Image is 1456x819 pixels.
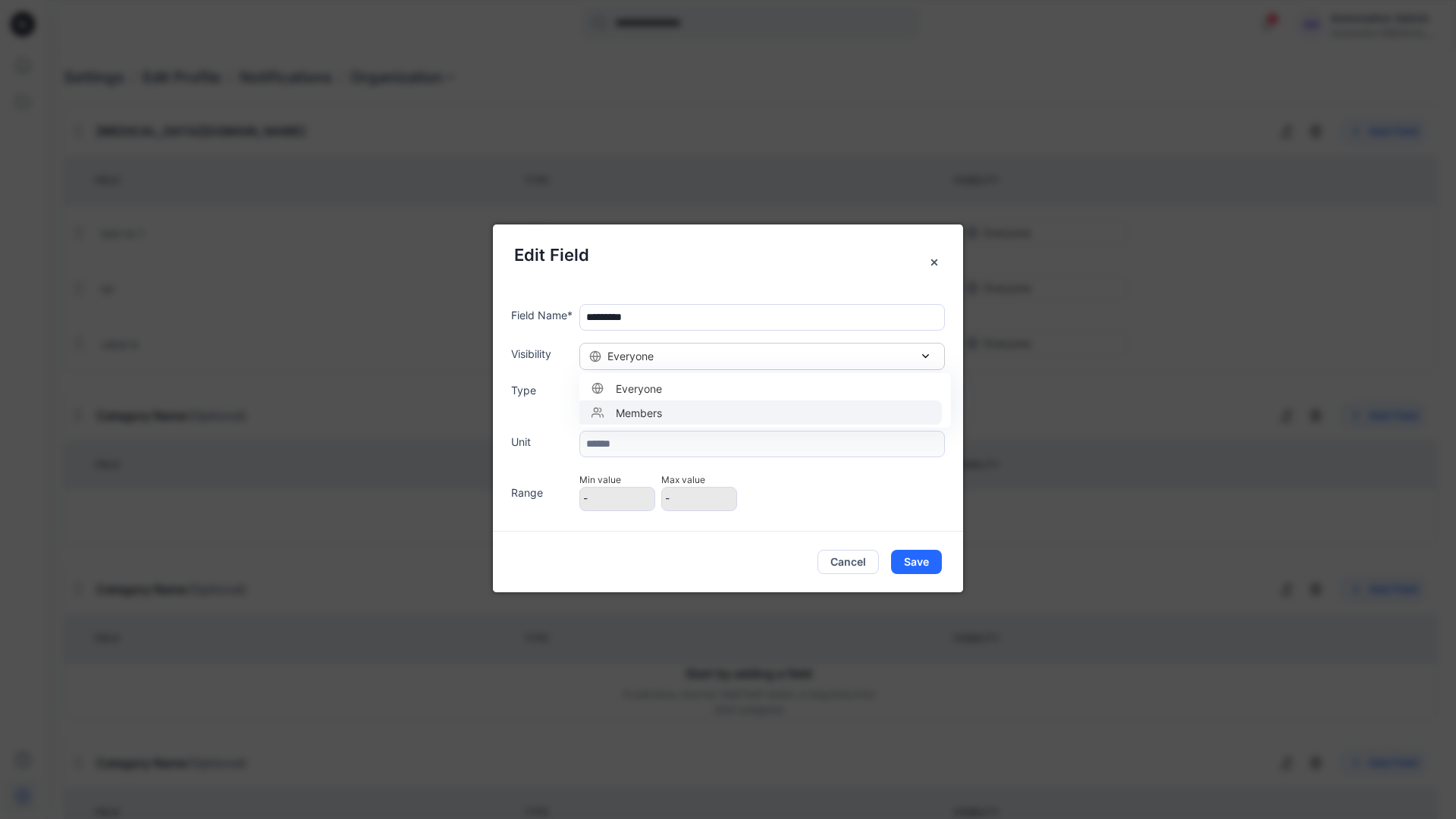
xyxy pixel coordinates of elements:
[511,382,573,398] label: Type
[511,434,573,450] label: Unit
[610,380,662,396] span: Everyone
[661,473,705,487] label: Max value
[610,404,662,420] span: Members
[511,307,573,323] label: Field Name
[921,249,948,276] button: Close
[511,472,573,513] label: Range
[511,346,573,362] label: Visibility
[514,243,942,268] h5: Edit Field
[817,550,879,574] button: Cancel
[607,348,654,364] span: Everyone
[579,473,621,487] label: Min value
[579,343,945,370] button: Everyone
[891,550,942,574] button: Save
